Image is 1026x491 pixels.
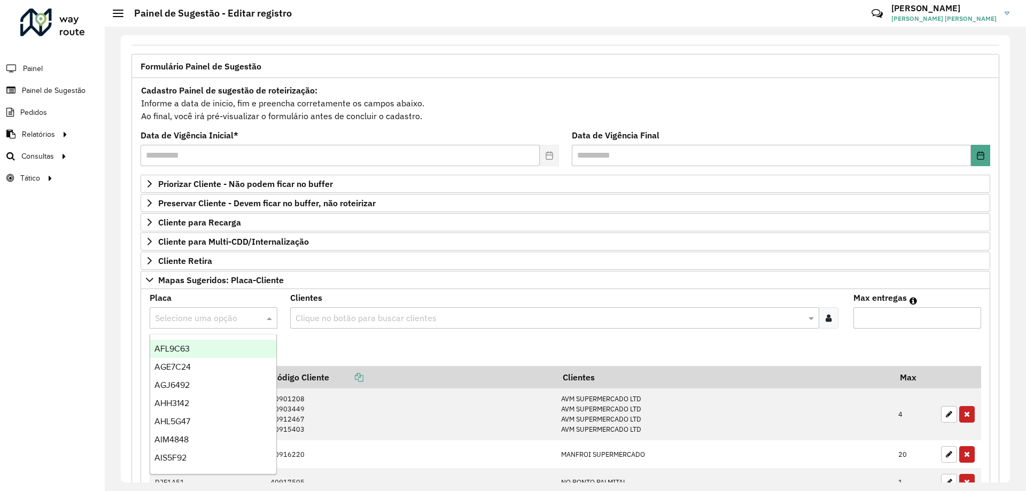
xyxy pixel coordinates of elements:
td: 40901208 40903449 40912467 40915403 [265,388,555,440]
th: Clientes [556,366,893,388]
span: Cliente para Multi-CDD/Internalização [158,237,309,246]
td: AVM SUPERMERCADO LTD AVM SUPERMERCADO LTD AVM SUPERMERCADO LTD AVM SUPERMERCADO LTD [556,388,893,440]
td: MANFROI SUPERMERCADO [556,440,893,468]
span: AGE7C24 [154,362,191,371]
span: Relatórios [22,129,55,140]
a: Cliente Retira [141,252,990,270]
span: Priorizar Cliente - Não podem ficar no buffer [158,180,333,188]
a: Mapas Sugeridos: Placa-Cliente [141,271,990,289]
label: Data de Vigência Final [572,129,659,142]
a: Copiar [329,372,363,383]
span: Formulário Painel de Sugestão [141,62,261,71]
em: Máximo de clientes que serão colocados na mesma rota com os clientes informados [910,297,917,305]
div: Informe a data de inicio, fim e preencha corretamente os campos abaixo. Ao final, você irá pré-vi... [141,83,990,123]
td: 40916220 [265,440,555,468]
span: AIS5F92 [154,453,186,462]
span: Painel de Sugestão [22,85,85,96]
td: 4 [893,388,936,440]
td: 20 [893,440,936,468]
span: Pedidos [20,107,47,118]
label: Placa [150,291,172,304]
a: Priorizar Cliente - Não podem ficar no buffer [141,175,990,193]
strong: Cadastro Painel de sugestão de roteirização: [141,85,317,96]
span: Mapas Sugeridos: Placa-Cliente [158,276,284,284]
th: Código Cliente [265,366,555,388]
a: Preservar Cliente - Devem ficar no buffer, não roteirizar [141,194,990,212]
h2: Painel de Sugestão - Editar registro [123,7,292,19]
span: Tático [20,173,40,184]
span: Cliente para Recarga [158,218,241,227]
button: Choose Date [971,145,990,166]
span: [PERSON_NAME] [PERSON_NAME] [891,14,997,24]
h3: [PERSON_NAME] [891,3,997,13]
span: Cliente Retira [158,256,212,265]
span: Consultas [21,151,54,162]
span: AGJ6492 [154,380,190,389]
span: AHH3142 [154,399,189,408]
label: Clientes [290,291,322,304]
th: Max [893,366,936,388]
span: AHL5G47 [154,417,190,426]
a: Cliente para Multi-CDD/Internalização [141,232,990,251]
a: Contato Rápido [866,2,889,25]
span: Preservar Cliente - Devem ficar no buffer, não roteirizar [158,199,376,207]
span: AIM4848 [154,435,189,444]
ng-dropdown-panel: Options list [150,334,277,474]
label: Data de Vigência Inicial [141,129,238,142]
span: Painel [23,63,43,74]
a: Cliente para Recarga [141,213,990,231]
label: Max entregas [853,291,907,304]
span: AFL9C63 [154,344,190,353]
